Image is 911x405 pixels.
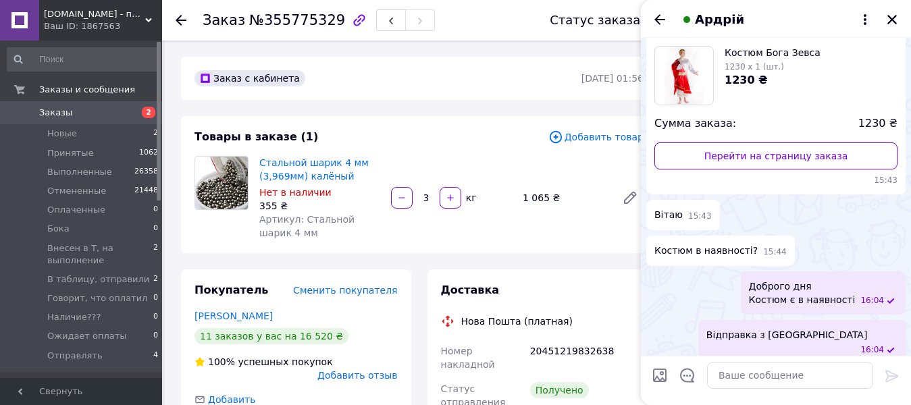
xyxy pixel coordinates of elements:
[47,330,127,342] span: Ожидает оплаты
[194,283,268,296] span: Покупатель
[176,13,186,27] div: Вернуться назад
[517,188,611,207] div: 1 065 ₴
[679,11,873,28] button: Ардрій
[47,223,70,235] span: Бока
[259,157,369,182] a: Стальной шарик 4 мм (3,969мм) калёный
[153,242,158,267] span: 2
[725,46,821,59] span: Костюм Бога Зевса
[665,47,703,105] img: 4880570395_w200_h200_kostyum-boga-zevsa.jpg
[548,130,644,144] span: Добавить товар
[293,285,397,296] span: Сменить покупателя
[47,204,105,216] span: Оплаченные
[47,185,106,197] span: Отмененные
[259,214,355,238] span: Артикул: Стальной шарик 4 мм
[153,128,158,140] span: 2
[259,199,380,213] div: 355 ₴
[203,12,245,28] span: Заказ
[47,147,94,159] span: Принятые
[39,84,135,96] span: Заказы и сообщения
[317,370,397,381] span: Добавить отзыв
[249,12,345,28] span: №355775329
[39,107,72,119] span: Заказы
[858,116,897,132] span: 1230 ₴
[194,70,305,86] div: Заказ с кабинета
[139,147,158,159] span: 1062
[725,74,768,86] span: 1230 ₴
[153,350,158,362] span: 4
[44,20,162,32] div: Ваш ID: 1867563
[47,273,149,286] span: В таблицу, отправили
[134,185,158,197] span: 21448
[441,346,495,370] span: Номер накладной
[47,311,101,323] span: Наличие???
[153,330,158,342] span: 0
[654,175,897,186] span: 15:43 12.08.2025
[550,13,640,27] div: Статус заказа
[725,62,784,72] span: 1230 x 1 (шт.)
[194,310,273,321] a: [PERSON_NAME]
[44,8,145,20] span: Joymakers.com.ua - покупки с удовольствием!
[463,191,478,205] div: кг
[884,11,900,28] button: Закрыть
[153,273,158,286] span: 2
[134,166,158,178] span: 26358
[194,355,333,369] div: успешных покупок
[208,394,255,405] span: Добавить
[860,344,884,356] span: 16:04 12.08.2025
[194,130,318,143] span: Товары в заказе (1)
[617,184,644,211] a: Редактировать
[530,382,589,398] div: Получено
[153,292,158,304] span: 0
[654,116,736,132] span: Сумма заказа:
[654,142,897,169] a: Перейти на страницу заказа
[654,208,683,222] span: Вітаю
[195,157,248,209] img: Стальной шарик 4 мм (3,969мм) калёный
[860,295,884,306] span: 16:04 12.08.2025
[688,211,712,222] span: 15:43 12.08.2025
[208,356,235,367] span: 100%
[441,283,500,296] span: Доставка
[7,47,159,72] input: Поиск
[259,187,332,198] span: Нет в наличии
[654,244,758,258] span: Костюм в наявності?
[47,128,77,140] span: Новые
[763,246,787,258] span: 15:44 12.08.2025
[695,11,744,28] span: Ардрій
[47,292,147,304] span: Говорит, что оплатил
[458,315,576,328] div: Нова Пошта (платная)
[39,377,92,389] span: Сообщения
[706,328,868,342] span: Відправка з [GEOGRAPHIC_DATA]
[527,339,646,377] div: 20451219832638
[153,311,158,323] span: 0
[749,279,856,306] span: Доброго дня Костюм є в наявності
[153,223,158,235] span: 0
[47,166,112,178] span: Выполненные
[142,107,155,118] span: 2
[581,73,644,84] time: [DATE] 01:56
[679,367,696,384] button: Открыть шаблоны ответов
[47,350,103,362] span: Отправлять
[47,242,153,267] span: Внесен в Т, на выполнение
[153,204,158,216] span: 0
[194,328,348,344] div: 11 заказов у вас на 16 520 ₴
[652,11,668,28] button: Назад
